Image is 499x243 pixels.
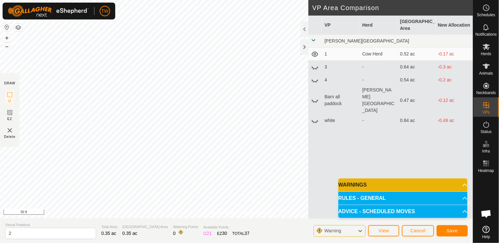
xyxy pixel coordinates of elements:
[6,127,14,134] img: VP
[338,196,386,201] span: RULES - GENERAL
[360,16,397,35] th: Herd
[397,74,435,87] td: 0.54 ac
[435,48,473,61] td: -0.17 ac
[322,16,360,35] th: VP
[435,87,473,114] td: -0.12 ac
[122,224,168,230] span: [GEOGRAPHIC_DATA] Area
[379,228,389,233] span: View
[402,225,434,237] button: Cancel
[477,13,495,17] span: Schedules
[322,114,360,127] td: white
[338,209,415,214] span: ADVICE - SCHEDULED MOVES
[435,74,473,87] td: -0.2 ac
[338,182,367,188] span: WARNINGS
[435,61,473,74] td: -0.3 ac
[362,117,395,124] div: -
[362,51,395,57] div: Cow Herd
[435,16,473,35] th: New Allocation
[476,91,496,95] span: Neckbands
[173,231,176,236] span: 0
[222,231,227,236] span: 30
[362,87,395,114] div: [PERSON_NAME][GEOGRAPHIC_DATA]
[8,99,12,103] span: IZ
[5,222,96,228] span: Virtual Paddock
[397,16,435,35] th: [GEOGRAPHIC_DATA] Area
[325,38,409,43] span: [PERSON_NAME][GEOGRAPHIC_DATA]
[397,48,435,61] td: 0.52 ac
[3,23,11,31] button: Reset Map
[4,81,15,86] div: DRAW
[482,235,490,239] span: Help
[324,228,341,233] span: Warning
[207,231,212,236] span: 21
[122,231,137,236] span: 0.35 ac
[447,228,458,233] span: Save
[478,169,494,173] span: Heatmap
[368,225,399,237] button: View
[397,87,435,114] td: 0.47 ac
[322,87,360,114] td: Barn all paddock
[232,230,250,237] div: TOTAL
[482,110,490,114] span: VPs
[482,149,490,153] span: Infra
[338,178,468,191] p-accordion-header: WARNINGS
[203,225,249,230] span: Available Points
[362,64,395,70] div: -
[479,71,493,75] span: Animals
[173,224,198,230] span: Watering Points
[481,52,491,56] span: Herds
[397,61,435,74] td: 0.64 ac
[8,5,89,17] img: Gallagher Logo
[3,43,11,50] button: –
[7,116,12,121] span: EZ
[322,61,360,74] td: 3
[362,77,395,83] div: -
[410,228,426,233] span: Cancel
[217,230,227,237] div: EZ
[101,224,117,230] span: Total Area
[477,204,496,224] div: Open chat
[338,192,468,205] p-accordion-header: RULES - GENERAL
[3,34,11,42] button: +
[397,114,435,127] td: 0.84 ac
[14,24,22,31] button: Map Layers
[480,130,492,134] span: Status
[473,223,499,241] a: Help
[101,231,116,236] span: 0.35 ac
[322,48,360,61] td: 1
[101,8,108,15] span: TW
[476,32,497,36] span: Notifications
[243,210,262,216] a: Contact Us
[312,4,473,12] h2: VP Area Comparison
[211,210,235,216] a: Privacy Policy
[338,205,468,218] p-accordion-header: ADVICE - SCHEDULED MOVES
[203,230,212,237] div: IZ
[4,134,16,139] span: Delete
[435,114,473,127] td: -0.49 ac
[437,225,468,237] button: Save
[244,231,250,236] span: 37
[322,74,360,87] td: 4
